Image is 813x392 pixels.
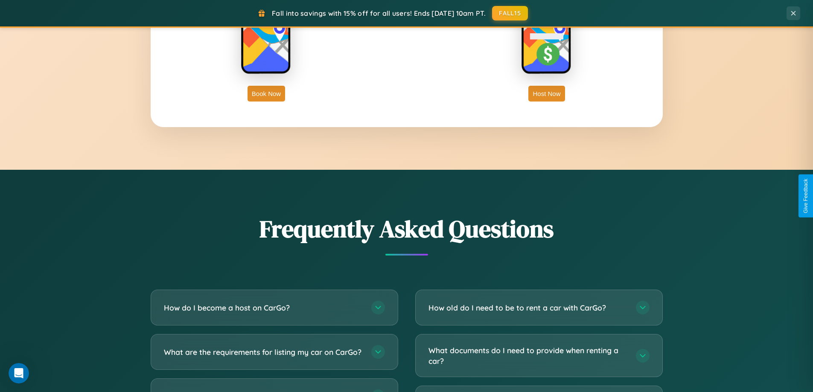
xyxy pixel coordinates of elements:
button: Host Now [528,86,565,102]
h3: What are the requirements for listing my car on CarGo? [164,347,363,357]
h3: How do I become a host on CarGo? [164,302,363,313]
button: Book Now [248,86,285,102]
iframe: Intercom live chat [9,363,29,383]
h3: What documents do I need to provide when renting a car? [428,345,627,366]
button: FALL15 [492,6,528,20]
h3: How old do I need to be to rent a car with CarGo? [428,302,627,313]
span: Fall into savings with 15% off for all users! Ends [DATE] 10am PT. [272,9,486,17]
div: Give Feedback [803,179,809,213]
h2: Frequently Asked Questions [151,212,663,245]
